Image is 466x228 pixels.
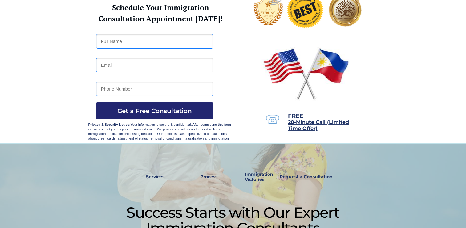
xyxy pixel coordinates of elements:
strong: Request a Consultation [280,174,333,179]
strong: Privacy & Security Notice: [88,123,131,126]
strong: Process [200,174,217,179]
a: Immigration Victories [242,170,263,184]
button: Get a Free Consultation [96,102,213,119]
input: Email [96,58,213,72]
span: FREE [288,112,303,119]
span: Your information is secure & confidential. After completing this form we will contact you by phon... [88,123,231,140]
span: Get a Free Consultation [96,107,213,115]
input: Full Name [96,34,213,49]
a: 20-Minute Call (Limited Time Offer) [288,120,349,131]
a: Process [197,170,221,184]
strong: Schedule Your Immigration [112,2,209,12]
span: 20-Minute Call (Limited Time Offer) [288,119,349,131]
strong: Immigration Victories [245,171,273,182]
a: Services [142,170,169,184]
input: Phone Number [96,82,213,96]
strong: Services [146,174,164,179]
a: Request a Consultation [277,170,335,184]
strong: Consultation Appointment [DATE]! [99,14,223,23]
